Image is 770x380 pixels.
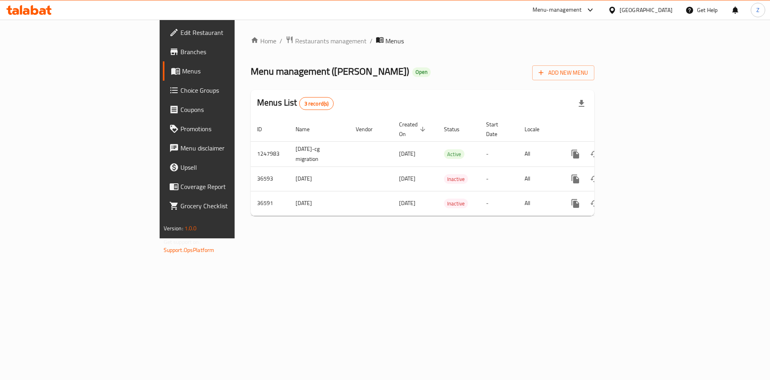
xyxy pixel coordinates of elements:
[296,124,320,134] span: Name
[399,148,415,159] span: [DATE]
[180,28,282,37] span: Edit Restaurant
[163,196,288,215] a: Grocery Checklist
[180,182,282,191] span: Coverage Report
[620,6,673,14] div: [GEOGRAPHIC_DATA]
[163,61,288,81] a: Menus
[480,167,518,191] td: -
[180,124,282,134] span: Promotions
[289,141,349,167] td: [DATE]-cg migration
[585,169,604,189] button: Change Status
[184,223,197,234] span: 1.0.0
[180,163,282,172] span: Upsell
[163,100,288,119] a: Coupons
[180,47,282,57] span: Branches
[572,94,591,113] div: Export file
[518,191,559,215] td: All
[539,68,588,78] span: Add New Menu
[163,81,288,100] a: Choice Groups
[412,67,431,77] div: Open
[756,6,760,14] span: Z
[444,174,468,184] div: Inactive
[399,173,415,184] span: [DATE]
[585,144,604,164] button: Change Status
[444,199,468,208] span: Inactive
[566,194,585,213] button: more
[163,42,288,61] a: Branches
[289,167,349,191] td: [DATE]
[295,36,367,46] span: Restaurants management
[251,62,409,80] span: Menu management ( [PERSON_NAME] )
[480,191,518,215] td: -
[385,36,404,46] span: Menus
[286,36,367,46] a: Restaurants management
[289,191,349,215] td: [DATE]
[180,85,282,95] span: Choice Groups
[486,120,509,139] span: Start Date
[257,124,272,134] span: ID
[182,66,282,76] span: Menus
[356,124,383,134] span: Vendor
[370,36,373,46] li: /
[180,201,282,211] span: Grocery Checklist
[257,97,334,110] h2: Menus List
[585,194,604,213] button: Change Status
[180,143,282,153] span: Menu disclaimer
[251,36,594,46] nav: breadcrumb
[180,105,282,114] span: Coupons
[444,175,468,184] span: Inactive
[163,119,288,138] a: Promotions
[518,141,559,167] td: All
[412,69,431,75] span: Open
[566,169,585,189] button: more
[164,237,201,247] span: Get support on:
[300,100,334,108] span: 3 record(s)
[163,177,288,196] a: Coverage Report
[480,141,518,167] td: -
[251,117,649,216] table: enhanced table
[533,5,582,15] div: Menu-management
[444,149,464,159] div: Active
[163,138,288,158] a: Menu disclaimer
[518,167,559,191] td: All
[444,124,470,134] span: Status
[444,150,464,159] span: Active
[163,23,288,42] a: Edit Restaurant
[525,124,550,134] span: Locale
[532,65,594,80] button: Add New Menu
[399,120,428,139] span: Created On
[164,245,215,255] a: Support.OpsPlatform
[163,158,288,177] a: Upsell
[164,223,183,234] span: Version:
[566,144,585,164] button: more
[399,198,415,208] span: [DATE]
[559,117,649,142] th: Actions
